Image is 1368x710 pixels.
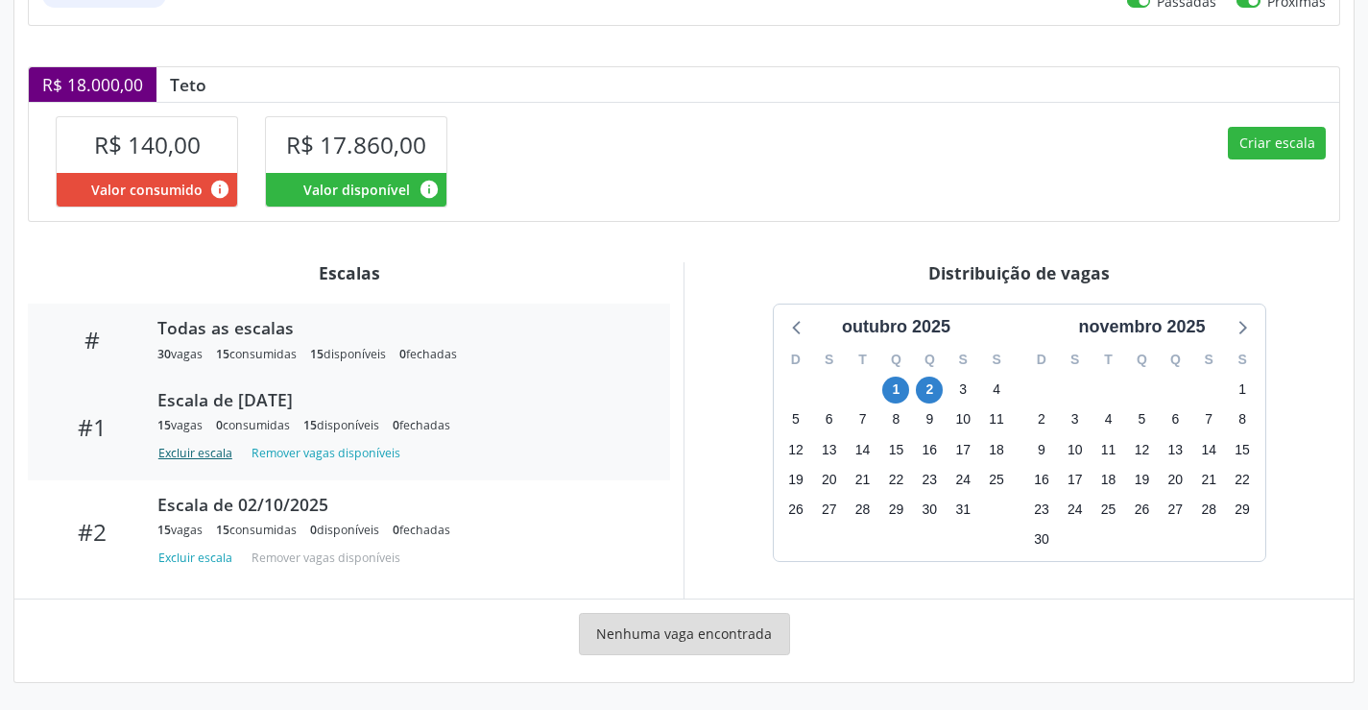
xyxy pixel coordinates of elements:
div: T [846,345,879,375]
span: domingo, 2 de novembro de 2025 [1028,406,1055,433]
span: terça-feira, 14 de outubro de 2025 [850,436,876,463]
span: quinta-feira, 9 de outubro de 2025 [916,406,943,433]
span: sexta-feira, 24 de outubro de 2025 [949,466,976,493]
div: #1 [41,413,144,441]
span: 0 [399,346,406,362]
span: sexta-feira, 3 de outubro de 2025 [949,377,976,404]
div: Escalas [28,262,670,283]
div: S [1226,345,1260,375]
span: segunda-feira, 24 de novembro de 2025 [1062,496,1089,523]
div: Q [913,345,947,375]
span: 15 [216,522,229,538]
span: 0 [310,522,317,538]
div: disponíveis [310,346,386,362]
span: quarta-feira, 26 de novembro de 2025 [1128,496,1155,523]
span: domingo, 19 de outubro de 2025 [782,466,809,493]
div: fechadas [393,522,450,538]
div: fechadas [399,346,457,362]
span: segunda-feira, 13 de outubro de 2025 [816,436,843,463]
span: Valor consumido [91,180,203,200]
button: Excluir escala [157,545,240,571]
span: quarta-feira, 8 de outubro de 2025 [882,406,909,433]
button: Criar escala [1228,127,1326,159]
span: sábado, 18 de outubro de 2025 [983,436,1010,463]
span: segunda-feira, 27 de outubro de 2025 [816,496,843,523]
span: domingo, 30 de novembro de 2025 [1028,526,1055,553]
span: sexta-feira, 28 de novembro de 2025 [1195,496,1222,523]
div: # [41,326,144,354]
i: Valor consumido por agendamentos feitos para este serviço [209,179,230,200]
span: quarta-feira, 12 de novembro de 2025 [1128,436,1155,463]
span: sexta-feira, 31 de outubro de 2025 [949,496,976,523]
span: sexta-feira, 21 de novembro de 2025 [1195,466,1222,493]
div: Escala de [DATE] [157,389,643,410]
span: 15 [157,417,171,433]
span: sábado, 15 de novembro de 2025 [1229,436,1256,463]
span: terça-feira, 11 de novembro de 2025 [1095,436,1122,463]
span: sexta-feira, 7 de novembro de 2025 [1195,406,1222,433]
span: 15 [310,346,324,362]
span: domingo, 26 de outubro de 2025 [782,496,809,523]
span: 0 [393,522,399,538]
div: consumidas [216,346,297,362]
div: vagas [157,346,203,362]
div: S [980,345,1014,375]
span: domingo, 5 de outubro de 2025 [782,406,809,433]
span: R$ 140,00 [94,129,201,160]
div: Distribuição de vagas [698,262,1340,283]
span: sexta-feira, 14 de novembro de 2025 [1195,436,1222,463]
div: vagas [157,417,203,433]
div: D [1025,345,1059,375]
span: domingo, 16 de novembro de 2025 [1028,466,1055,493]
span: 30 [157,346,171,362]
span: R$ 17.860,00 [286,129,426,160]
div: consumidas [216,417,290,433]
span: 0 [216,417,223,433]
div: R$ 18.000,00 [29,67,156,102]
button: Excluir escala [157,440,240,466]
span: sexta-feira, 10 de outubro de 2025 [949,406,976,433]
span: terça-feira, 21 de outubro de 2025 [850,466,876,493]
span: sábado, 25 de outubro de 2025 [983,466,1010,493]
button: Remover vagas disponíveis [244,440,408,466]
span: 0 [393,417,399,433]
span: quinta-feira, 16 de outubro de 2025 [916,436,943,463]
div: S [1192,345,1226,375]
span: quinta-feira, 27 de novembro de 2025 [1162,496,1188,523]
span: terça-feira, 4 de novembro de 2025 [1095,406,1122,433]
div: S [812,345,846,375]
span: sábado, 8 de novembro de 2025 [1229,406,1256,433]
span: 15 [303,417,317,433]
div: T [1092,345,1125,375]
div: Escala de 02/10/2025 [157,494,643,515]
span: quarta-feira, 29 de outubro de 2025 [882,496,909,523]
span: segunda-feira, 10 de novembro de 2025 [1062,436,1089,463]
span: segunda-feira, 20 de outubro de 2025 [816,466,843,493]
div: #2 [41,518,144,546]
span: quinta-feira, 6 de novembro de 2025 [1162,406,1188,433]
div: Nenhuma vaga encontrada [579,613,790,655]
span: quinta-feira, 13 de novembro de 2025 [1162,436,1188,463]
span: terça-feira, 7 de outubro de 2025 [850,406,876,433]
span: sábado, 22 de novembro de 2025 [1229,466,1256,493]
span: quinta-feira, 20 de novembro de 2025 [1162,466,1188,493]
div: vagas [157,522,203,538]
div: outubro 2025 [834,314,958,340]
span: sábado, 4 de outubro de 2025 [983,377,1010,404]
span: terça-feira, 25 de novembro de 2025 [1095,496,1122,523]
span: segunda-feira, 3 de novembro de 2025 [1062,406,1089,433]
span: quarta-feira, 1 de outubro de 2025 [882,377,909,404]
div: consumidas [216,522,297,538]
div: fechadas [393,417,450,433]
div: Q [1159,345,1192,375]
i: Valor disponível para agendamentos feitos para este serviço [419,179,440,200]
div: Teto [156,74,220,95]
span: quinta-feira, 23 de outubro de 2025 [916,466,943,493]
span: quinta-feira, 2 de outubro de 2025 [916,377,943,404]
div: S [947,345,980,375]
div: novembro 2025 [1070,314,1212,340]
span: segunda-feira, 17 de novembro de 2025 [1062,466,1089,493]
span: domingo, 12 de outubro de 2025 [782,436,809,463]
div: D [780,345,813,375]
div: disponíveis [303,417,379,433]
